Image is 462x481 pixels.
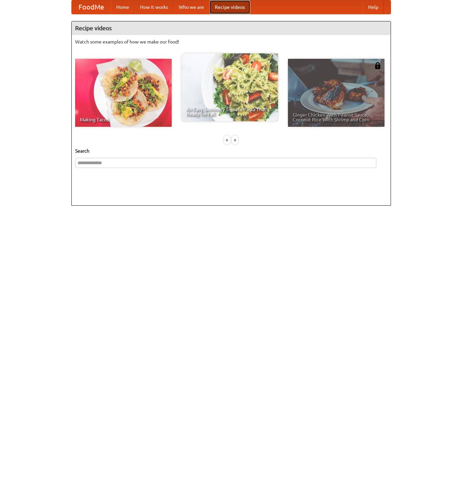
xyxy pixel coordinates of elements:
h5: Search [75,148,387,154]
span: Making Tacos [80,117,167,122]
a: Recipe videos [209,0,250,14]
a: How it works [135,0,173,14]
a: Help [363,0,384,14]
a: An Easy, Summery Tomato Pasta That's Ready for Fall [182,53,278,121]
span: An Easy, Summery Tomato Pasta That's Ready for Fall [186,107,273,117]
div: « [224,136,230,144]
p: Watch some examples of how we make our food! [75,38,387,45]
img: 483408.png [374,62,381,69]
a: Making Tacos [75,59,172,127]
a: Home [111,0,135,14]
a: FoodMe [72,0,111,14]
a: Who we are [173,0,209,14]
h4: Recipe videos [72,21,391,35]
div: » [232,136,238,144]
